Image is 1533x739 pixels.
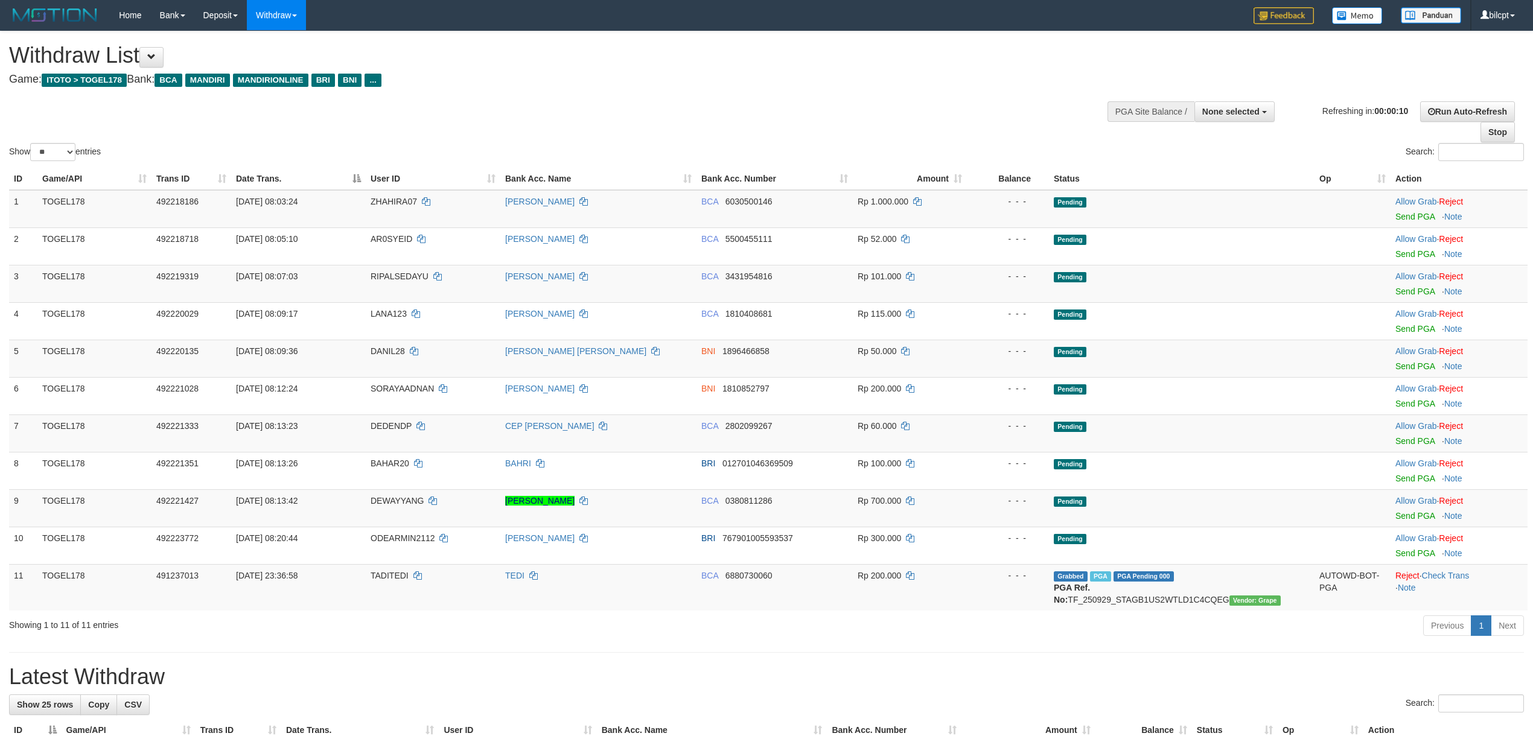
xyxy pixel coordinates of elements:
[1395,421,1439,431] span: ·
[1054,347,1086,357] span: Pending
[156,346,199,356] span: 492220135
[1439,309,1463,319] a: Reject
[858,533,901,543] span: Rp 300.000
[1439,346,1463,356] a: Reject
[9,265,37,302] td: 3
[1391,452,1528,489] td: ·
[1395,346,1436,356] a: Allow Grab
[156,384,199,393] span: 492221028
[156,271,199,281] span: 492219319
[505,197,575,206] a: [PERSON_NAME]
[156,496,199,506] span: 492221427
[371,533,435,543] span: ODEARMIN2112
[1444,361,1462,371] a: Note
[1439,197,1463,206] a: Reject
[1422,571,1470,580] a: Check Trans
[972,569,1044,582] div: - - -
[1395,421,1436,431] a: Allow Grab
[972,457,1044,469] div: - - -
[1471,615,1491,636] a: 1
[236,384,298,393] span: [DATE] 08:12:24
[371,309,407,319] span: LANA123
[505,421,594,431] a: CEP [PERSON_NAME]
[701,571,718,580] span: BCA
[701,197,718,206] span: BCA
[972,308,1044,320] div: - - -
[1444,324,1462,334] a: Note
[236,234,298,244] span: [DATE] 08:05:10
[1395,458,1436,468] a: Allow Grab
[858,571,901,580] span: Rp 200.000
[156,421,199,431] span: 492221333
[371,271,429,281] span: RIPALSEDAYU
[858,384,901,393] span: Rp 200.000
[1054,309,1086,320] span: Pending
[9,143,101,161] label: Show entries
[1054,197,1086,208] span: Pending
[1322,106,1408,115] span: Refreshing in:
[1444,511,1462,521] a: Note
[1439,458,1463,468] a: Reject
[858,421,897,431] span: Rp 60.000
[1395,458,1439,468] span: ·
[1391,377,1528,414] td: ·
[116,694,150,715] a: CSV
[371,458,409,468] span: BAHAR20
[9,527,37,564] td: 10
[972,382,1044,395] div: - - -
[972,345,1044,357] div: - - -
[725,571,773,580] span: Copy 6880730060 to clipboard
[37,377,151,414] td: TOGEL178
[701,421,718,431] span: BCA
[1391,564,1528,611] td: · ·
[1391,527,1528,564] td: ·
[1194,101,1275,122] button: None selected
[972,532,1044,544] div: - - -
[1114,571,1174,582] span: PGA Pending
[701,234,718,244] span: BCA
[1332,7,1383,24] img: Button%20Memo.svg
[1054,422,1086,432] span: Pending
[1444,436,1462,446] a: Note
[9,694,81,715] a: Show 25 rows
[371,197,417,206] span: ZHAHIRA07
[371,571,409,580] span: TADITEDI
[1395,474,1435,483] a: Send PGA
[505,571,524,580] a: TEDI
[156,533,199,543] span: 492223772
[236,496,298,506] span: [DATE] 08:13:42
[1395,287,1435,296] a: Send PGA
[9,168,37,190] th: ID
[701,384,715,393] span: BNI
[1395,197,1439,206] span: ·
[1054,571,1088,582] span: Grabbed
[1108,101,1194,122] div: PGA Site Balance /
[185,74,230,87] span: MANDIRI
[853,168,967,190] th: Amount: activate to sort column ascending
[1391,340,1528,377] td: ·
[1406,694,1524,712] label: Search:
[156,234,199,244] span: 492218718
[30,143,75,161] select: Showentries
[505,496,575,506] a: [PERSON_NAME]
[9,489,37,527] td: 9
[722,458,793,468] span: Copy 012701046369509 to clipboard
[365,74,381,87] span: ...
[37,414,151,452] td: TOGEL178
[701,458,715,468] span: BRI
[1395,384,1436,393] a: Allow Grab
[1491,615,1524,636] a: Next
[1444,399,1462,408] a: Note
[972,195,1044,208] div: - - -
[1395,271,1436,281] a: Allow Grab
[1374,106,1408,115] strong: 00:00:10
[972,420,1044,432] div: - - -
[9,74,1010,86] h4: Game: Bank:
[37,265,151,302] td: TOGEL178
[722,533,793,543] span: Copy 767901005593537 to clipboard
[500,168,696,190] th: Bank Acc. Name: activate to sort column ascending
[9,665,1524,689] h1: Latest Withdraw
[1049,168,1315,190] th: Status
[1054,534,1086,544] span: Pending
[972,233,1044,245] div: - - -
